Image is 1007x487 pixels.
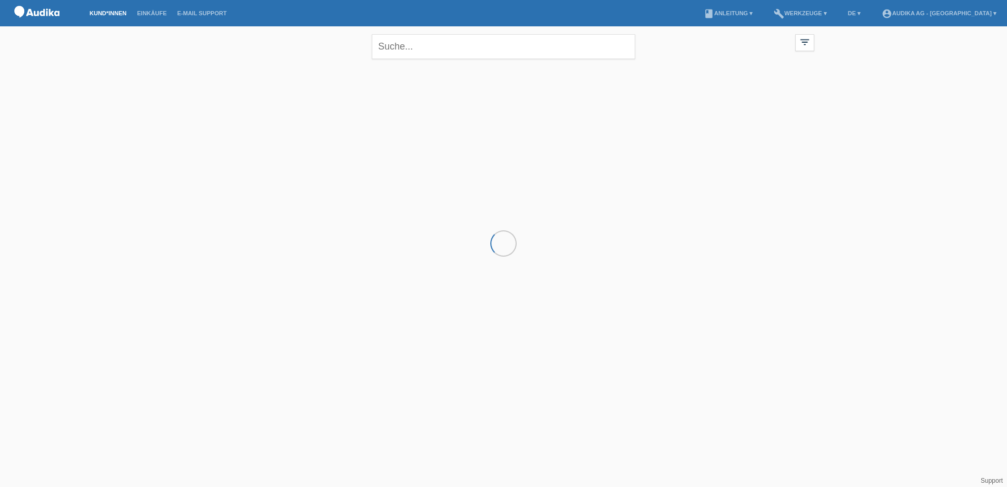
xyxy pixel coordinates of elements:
a: E-Mail Support [172,10,232,16]
a: Support [981,477,1003,484]
i: book [704,8,714,19]
i: account_circle [882,8,892,19]
input: Suche... [372,34,635,59]
a: account_circleAudika AG - [GEOGRAPHIC_DATA] ▾ [876,10,1002,16]
a: bookAnleitung ▾ [698,10,758,16]
i: build [774,8,784,19]
a: buildWerkzeuge ▾ [768,10,832,16]
a: POS — MF Group [11,21,63,28]
a: DE ▾ [843,10,866,16]
a: Kund*innen [84,10,132,16]
i: filter_list [799,36,811,48]
a: Einkäufe [132,10,172,16]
